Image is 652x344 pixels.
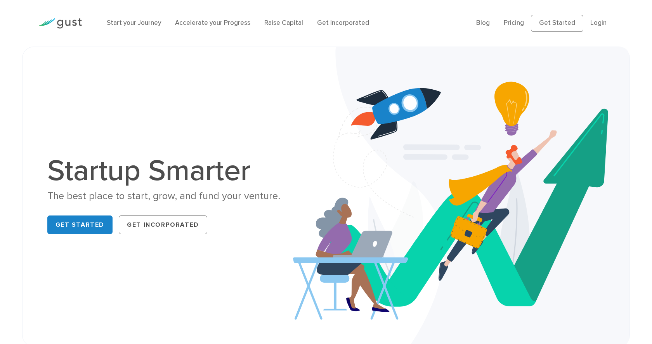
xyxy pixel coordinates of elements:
[317,19,369,27] a: Get Incorporated
[590,19,607,27] a: Login
[175,19,250,27] a: Accelerate your Progress
[47,215,113,234] a: Get Started
[476,19,490,27] a: Blog
[47,189,315,203] div: The best place to start, grow, and fund your venture.
[107,19,161,27] a: Start your Journey
[264,19,303,27] a: Raise Capital
[119,215,207,234] a: Get Incorporated
[47,156,315,186] h1: Startup Smarter
[38,18,82,29] img: Gust Logo
[504,19,524,27] a: Pricing
[531,15,583,32] a: Get Started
